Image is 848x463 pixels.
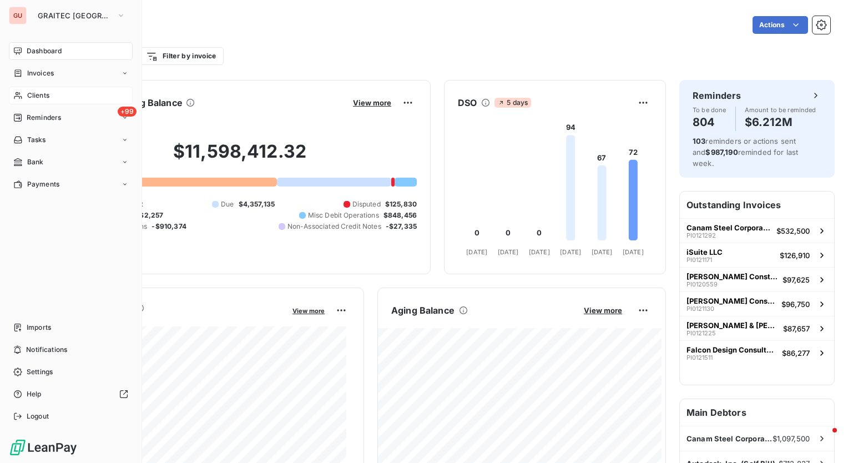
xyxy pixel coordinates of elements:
button: View more [581,305,625,315]
span: To be done [693,107,726,113]
button: Actions [753,16,808,34]
span: reminders or actions sent and reminded for last week. [693,137,798,168]
a: Help [9,385,133,403]
span: Amount to be reminded [745,107,816,113]
button: [PERSON_NAME] ConstructionPI0120559$97,625 [680,267,834,291]
button: View more [289,305,328,315]
span: Clients [27,90,49,100]
h4: 804 [693,113,726,131]
span: $125,830 [385,199,417,209]
span: Invoices [27,68,54,78]
span: Canam Steel Corporation ([GEOGRAPHIC_DATA]) [687,223,772,232]
button: View more [350,98,395,108]
span: $87,657 [783,324,810,333]
span: PI0121511 [687,354,713,361]
span: Bank [27,157,44,167]
h6: Aging Balance [391,304,455,317]
span: Settings [27,367,53,377]
span: Misc Debit Operations [308,210,379,220]
span: $848,456 [383,210,417,220]
span: [PERSON_NAME] Construction [687,272,778,281]
span: Falcon Design Consultants [687,345,778,354]
span: [PERSON_NAME] Construction [687,296,777,305]
button: Falcon Design ConsultantsPI0121511$86,277 [680,340,834,365]
span: View more [584,306,622,315]
tspan: [DATE] [560,248,581,256]
span: Due [221,199,234,209]
tspan: [DATE] [592,248,613,256]
button: iSuite LLCPI0121171$126,910 [680,243,834,267]
span: [PERSON_NAME] & [PERSON_NAME] Construction [687,321,779,330]
span: PI0121225 [687,330,716,336]
tspan: [DATE] [623,248,644,256]
span: iSuite LLC [687,248,723,256]
span: $532,500 [776,227,810,235]
span: $96,750 [781,300,810,309]
span: $987,190 [705,148,738,157]
span: -$910,374 [152,222,186,231]
span: $126,910 [780,251,810,260]
span: $97,625 [783,275,810,284]
div: GU [9,7,27,24]
button: Canam Steel Corporation ([GEOGRAPHIC_DATA])PI0121292$532,500 [680,218,834,243]
iframe: Intercom live chat [810,425,837,452]
span: PI0121130 [687,305,714,312]
span: 5 days [494,98,531,108]
span: $86,277 [782,349,810,358]
span: 103 [693,137,705,145]
span: $1,097,500 [773,434,810,443]
span: $2,257 [139,210,163,220]
button: [PERSON_NAME] & [PERSON_NAME] ConstructionPI0121225$87,657 [680,316,834,340]
span: Reminders [27,113,61,123]
span: PI0120559 [687,281,718,288]
span: Payments [27,179,59,189]
span: PI0121171 [687,256,712,263]
span: Monthly Revenue [63,315,285,326]
span: Non-Associated Credit Notes [287,222,381,231]
h6: DSO [458,96,477,109]
tspan: [DATE] [466,248,487,256]
span: PI0121292 [687,232,716,239]
h6: Reminders [693,89,741,102]
span: Notifications [26,345,67,355]
h4: $6.212M [745,113,816,131]
span: +99 [118,107,137,117]
span: View more [292,307,325,315]
span: Logout [27,411,49,421]
tspan: [DATE] [529,248,550,256]
span: Canam Steel Corporation ([GEOGRAPHIC_DATA]) [687,434,773,443]
span: GRAITEC [GEOGRAPHIC_DATA] [38,11,112,20]
button: [PERSON_NAME] ConstructionPI0121130$96,750 [680,291,834,316]
span: Imports [27,323,51,333]
span: Disputed [352,199,381,209]
span: View more [353,98,391,107]
span: $4,357,135 [239,199,275,209]
span: Tasks [27,135,46,145]
h2: $11,598,412.32 [63,140,417,174]
tspan: [DATE] [498,248,519,256]
h6: Outstanding Invoices [680,192,834,218]
img: Logo LeanPay [9,439,78,456]
button: Filter by invoice [139,47,223,65]
span: Help [27,389,42,399]
span: Dashboard [27,46,62,56]
h6: Main Debtors [680,399,834,426]
span: -$27,335 [386,222,417,231]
